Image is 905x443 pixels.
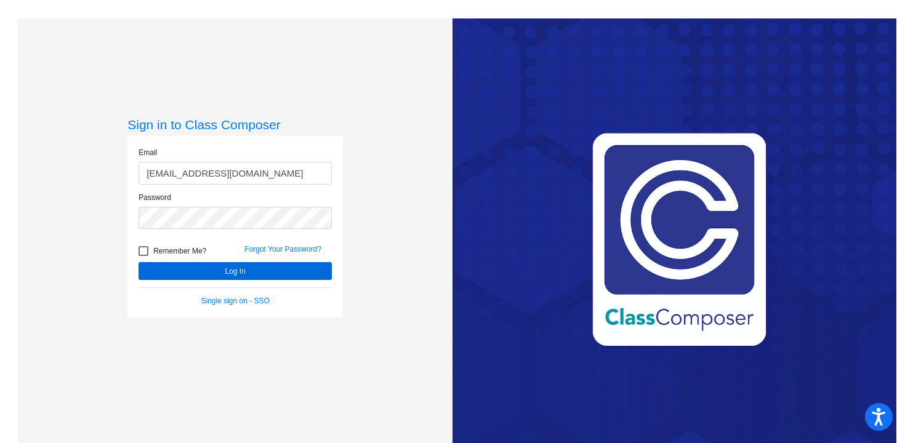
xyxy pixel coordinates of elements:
label: Email [139,147,157,158]
button: Log In [139,262,332,280]
a: Forgot Your Password? [244,245,321,253]
label: Password [139,192,171,203]
span: Remember Me? [153,244,206,258]
h3: Sign in to Class Composer [127,117,343,132]
a: Single sign on - SSO [201,297,270,305]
